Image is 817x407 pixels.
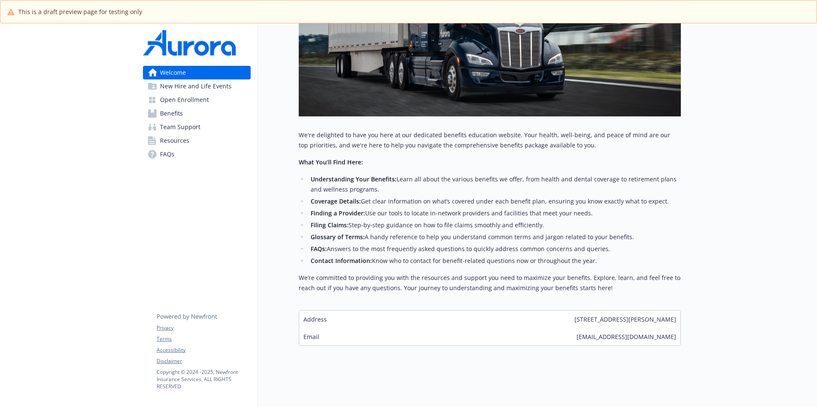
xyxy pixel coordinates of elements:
[311,221,349,229] strong: Filing Claims:
[577,332,676,341] span: [EMAIL_ADDRESS][DOMAIN_NAME]
[160,120,200,134] span: Team Support
[299,273,681,293] p: We’re committed to providing you with the resources and support you need to maximize your benefit...
[157,324,250,332] a: Privacy
[157,335,250,343] a: Terms
[160,79,231,93] span: New Hire and Life Events
[157,368,250,390] p: Copyright © 2024 - 2025 , Newfront Insurance Services, ALL RIGHTS RESERVED
[299,158,363,166] strong: What You’ll Find Here:
[299,130,681,150] p: We're delighted to have you here at our dedicated benefits education website. Your health, well-b...
[308,196,681,206] li: Get clear information on what’s covered under each benefit plan, ensuring you know exactly what t...
[160,66,186,79] span: Welcome
[160,93,209,107] span: Open Enrollment
[143,147,251,161] a: FAQs
[311,245,327,253] strong: FAQs:
[308,232,681,242] li: A handy reference to help you understand common terms and jargon related to your benefits.
[143,107,251,120] a: Benefits
[143,120,251,134] a: Team Support
[157,357,250,365] a: Disclaimer
[308,244,681,254] li: Answers to the most frequently asked questions to quickly address common concerns and queries.
[308,220,681,230] li: Step-by-step guidance on how to file claims smoothly and efficiently.
[157,346,250,354] a: Accessibility
[311,175,397,183] strong: Understanding Your Benefits:
[160,107,183,120] span: Benefits
[143,66,251,79] a: Welcome
[308,208,681,218] li: Use our tools to locate in-network providers and facilities that meet your needs.
[308,174,681,195] li: Learn all about the various benefits we offer, from health and dental coverage to retirement plan...
[143,79,251,93] a: New Hire and Life Events
[303,332,319,341] span: Email
[303,315,327,324] span: Address
[143,93,251,107] a: Open Enrollment
[311,257,372,265] strong: Contact Information:
[311,233,365,241] strong: Glossary of Terms:
[160,147,174,161] span: FAQs
[574,315,676,324] span: [STREET_ADDRESS][PERSON_NAME]
[18,7,142,16] span: This is a draft preview page for testing only
[311,209,365,217] strong: Finding a Provider:
[311,197,361,205] strong: Coverage Details:
[308,256,681,266] li: Know who to contact for benefit-related questions now or throughout the year.
[160,134,189,147] span: Resources
[143,134,251,147] a: Resources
